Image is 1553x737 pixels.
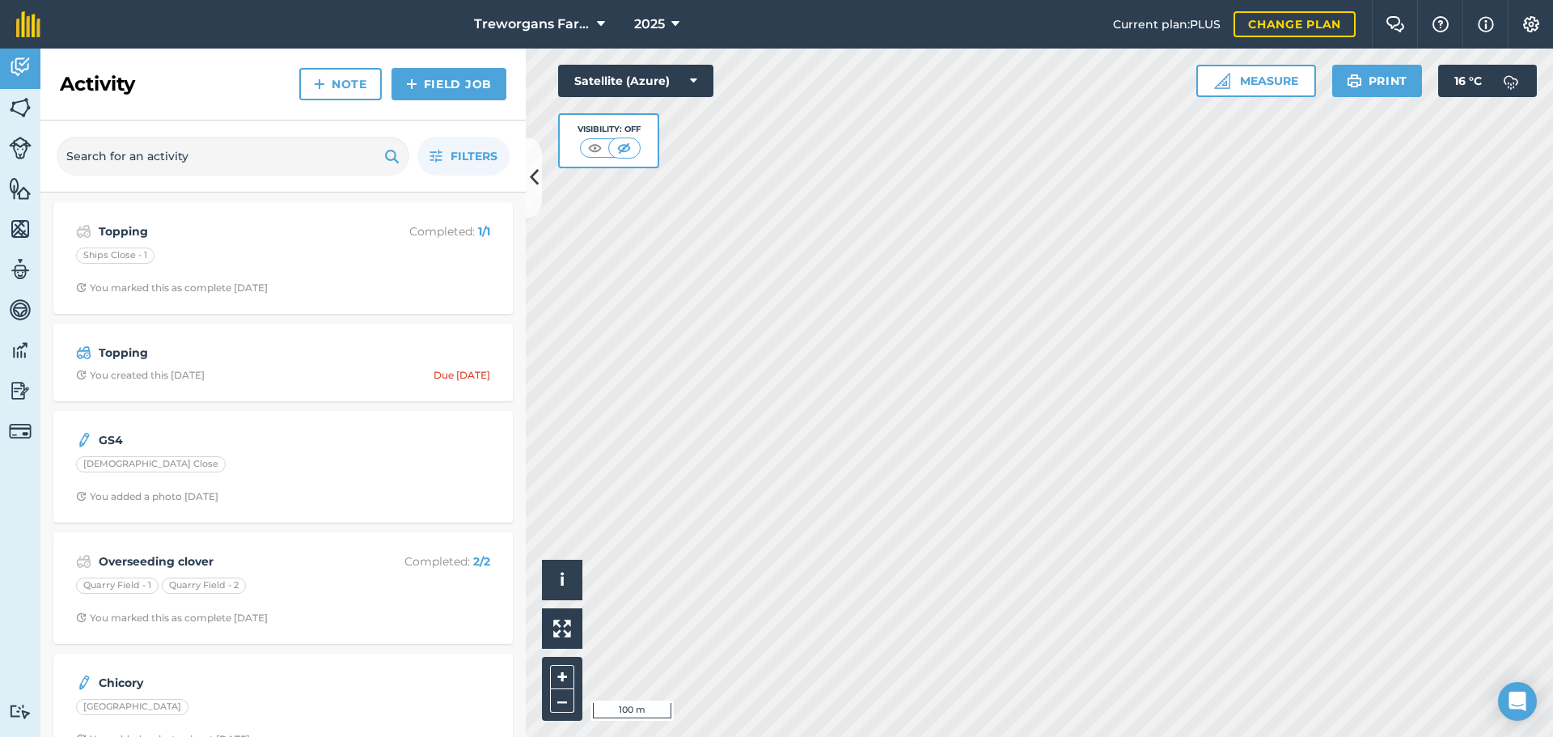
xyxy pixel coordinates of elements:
[406,74,417,94] img: svg+xml;base64,PHN2ZyB4bWxucz0iaHR0cDovL3d3dy53My5vcmcvMjAwMC9zdmciIHdpZHRoPSIxNCIgaGVpZ2h0PSIyNC...
[550,665,574,689] button: +
[99,553,355,570] strong: Overseeding clover
[16,11,40,37] img: fieldmargin Logo
[417,137,510,176] button: Filters
[578,123,641,136] div: Visibility: Off
[1521,16,1541,32] img: A cog icon
[63,333,503,392] a: ToppingClock with arrow pointing clockwiseYou created this [DATE]Due [DATE]
[1498,682,1537,721] div: Open Intercom Messenger
[76,248,154,264] div: Ships Close - 1
[1478,15,1494,34] img: svg+xml;base64,PHN2ZyB4bWxucz0iaHR0cDovL3d3dy53My5vcmcvMjAwMC9zdmciIHdpZHRoPSIxNyIgaGVpZ2h0PSIxNy...
[1113,15,1221,33] span: Current plan : PLUS
[63,421,503,513] a: GS4[DEMOGRAPHIC_DATA] CloseClock with arrow pointing clockwiseYou added a photo [DATE]
[76,552,91,571] img: svg+xml;base64,PD94bWwgdmVyc2lvbj0iMS4wIiBlbmNvZGluZz0idXRmLTgiPz4KPCEtLSBHZW5lcmF0b3I6IEFkb2JlIE...
[76,673,92,693] img: svg+xml;base64,PD94bWwgdmVyc2lvbj0iMS4wIiBlbmNvZGluZz0idXRmLTgiPz4KPCEtLSBHZW5lcmF0b3I6IEFkb2JlIE...
[384,146,400,166] img: svg+xml;base64,PHN2ZyB4bWxucz0iaHR0cDovL3d3dy53My5vcmcvMjAwMC9zdmciIHdpZHRoPSIxOSIgaGVpZ2h0PSIyNC...
[99,674,355,692] strong: Chicory
[1347,71,1362,91] img: svg+xml;base64,PHN2ZyB4bWxucz0iaHR0cDovL3d3dy53My5vcmcvMjAwMC9zdmciIHdpZHRoPSIxOSIgaGVpZ2h0PSIyNC...
[478,224,490,239] strong: 1 / 1
[362,553,490,570] p: Completed :
[76,430,92,450] img: svg+xml;base64,PD94bWwgdmVyc2lvbj0iMS4wIiBlbmNvZGluZz0idXRmLTgiPz4KPCEtLSBHZW5lcmF0b3I6IEFkb2JlIE...
[76,490,218,503] div: You added a photo [DATE]
[550,689,574,713] button: –
[76,369,205,382] div: You created this [DATE]
[9,217,32,241] img: svg+xml;base64,PHN2ZyB4bWxucz0iaHR0cDovL3d3dy53My5vcmcvMjAwMC9zdmciIHdpZHRoPSI1NiIgaGVpZ2h0PSI2MC...
[76,612,268,625] div: You marked this as complete [DATE]
[553,620,571,637] img: Four arrows, one pointing top left, one top right, one bottom right and the last bottom left
[57,137,409,176] input: Search for an activity
[9,137,32,159] img: svg+xml;base64,PD94bWwgdmVyc2lvbj0iMS4wIiBlbmNvZGluZz0idXRmLTgiPz4KPCEtLSBHZW5lcmF0b3I6IEFkb2JlIE...
[1431,16,1450,32] img: A question mark icon
[9,55,32,79] img: svg+xml;base64,PD94bWwgdmVyc2lvbj0iMS4wIiBlbmNvZGluZz0idXRmLTgiPz4KPCEtLSBHZW5lcmF0b3I6IEFkb2JlIE...
[1214,73,1230,89] img: Ruler icon
[634,15,665,34] span: 2025
[76,282,268,294] div: You marked this as complete [DATE]
[1234,11,1356,37] a: Change plan
[76,456,226,472] div: [DEMOGRAPHIC_DATA] Close
[9,379,32,403] img: svg+xml;base64,PD94bWwgdmVyc2lvbj0iMS4wIiBlbmNvZGluZz0idXRmLTgiPz4KPCEtLSBHZW5lcmF0b3I6IEFkb2JlIE...
[474,15,590,34] span: Treworgans Farm
[76,343,91,362] img: svg+xml;base64,PD94bWwgdmVyc2lvbj0iMS4wIiBlbmNvZGluZz0idXRmLTgiPz4KPCEtLSBHZW5lcmF0b3I6IEFkb2JlIE...
[1196,65,1316,97] button: Measure
[63,212,503,304] a: ToppingCompleted: 1/1Ships Close - 1Clock with arrow pointing clockwiseYou marked this as complet...
[99,431,355,449] strong: GS4
[560,570,565,590] span: i
[9,95,32,120] img: svg+xml;base64,PHN2ZyB4bWxucz0iaHR0cDovL3d3dy53My5vcmcvMjAwMC9zdmciIHdpZHRoPSI1NiIgaGVpZ2h0PSI2MC...
[60,71,135,97] h2: Activity
[9,704,32,719] img: svg+xml;base64,PD94bWwgdmVyc2lvbj0iMS4wIiBlbmNvZGluZz0idXRmLTgiPz4KPCEtLSBHZW5lcmF0b3I6IEFkb2JlIE...
[9,298,32,322] img: svg+xml;base64,PD94bWwgdmVyc2lvbj0iMS4wIiBlbmNvZGluZz0idXRmLTgiPz4KPCEtLSBHZW5lcmF0b3I6IEFkb2JlIE...
[1386,16,1405,32] img: Two speech bubbles overlapping with the left bubble in the forefront
[585,140,605,156] img: svg+xml;base64,PHN2ZyB4bWxucz0iaHR0cDovL3d3dy53My5vcmcvMjAwMC9zdmciIHdpZHRoPSI1MCIgaGVpZ2h0PSI0MC...
[434,369,490,382] div: Due [DATE]
[162,578,246,594] div: Quarry Field - 2
[1495,65,1527,97] img: svg+xml;base64,PD94bWwgdmVyc2lvbj0iMS4wIiBlbmNvZGluZz0idXRmLTgiPz4KPCEtLSBHZW5lcmF0b3I6IEFkb2JlIE...
[451,147,497,165] span: Filters
[76,612,87,623] img: Clock with arrow pointing clockwise
[299,68,382,100] a: Note
[391,68,506,100] a: Field Job
[9,176,32,201] img: svg+xml;base64,PHN2ZyB4bWxucz0iaHR0cDovL3d3dy53My5vcmcvMjAwMC9zdmciIHdpZHRoPSI1NiIgaGVpZ2h0PSI2MC...
[558,65,713,97] button: Satellite (Azure)
[473,554,490,569] strong: 2 / 2
[63,542,503,634] a: Overseeding cloverCompleted: 2/2Quarry Field - 1Quarry Field - 2Clock with arrow pointing clockwi...
[9,338,32,362] img: svg+xml;base64,PD94bWwgdmVyc2lvbj0iMS4wIiBlbmNvZGluZz0idXRmLTgiPz4KPCEtLSBHZW5lcmF0b3I6IEFkb2JlIE...
[362,222,490,240] p: Completed :
[76,370,87,380] img: Clock with arrow pointing clockwise
[1454,65,1482,97] span: 16 ° C
[76,282,87,293] img: Clock with arrow pointing clockwise
[542,560,582,600] button: i
[9,257,32,282] img: svg+xml;base64,PD94bWwgdmVyc2lvbj0iMS4wIiBlbmNvZGluZz0idXRmLTgiPz4KPCEtLSBHZW5lcmF0b3I6IEFkb2JlIE...
[614,140,634,156] img: svg+xml;base64,PHN2ZyB4bWxucz0iaHR0cDovL3d3dy53My5vcmcvMjAwMC9zdmciIHdpZHRoPSI1MCIgaGVpZ2h0PSI0MC...
[99,344,355,362] strong: Topping
[76,578,159,594] div: Quarry Field - 1
[314,74,325,94] img: svg+xml;base64,PHN2ZyB4bWxucz0iaHR0cDovL3d3dy53My5vcmcvMjAwMC9zdmciIHdpZHRoPSIxNCIgaGVpZ2h0PSIyNC...
[76,222,91,241] img: svg+xml;base64,PD94bWwgdmVyc2lvbj0iMS4wIiBlbmNvZGluZz0idXRmLTgiPz4KPCEtLSBHZW5lcmF0b3I6IEFkb2JlIE...
[9,420,32,443] img: svg+xml;base64,PD94bWwgdmVyc2lvbj0iMS4wIiBlbmNvZGluZz0idXRmLTgiPz4KPCEtLSBHZW5lcmF0b3I6IEFkb2JlIE...
[76,491,87,502] img: Clock with arrow pointing clockwise
[99,222,355,240] strong: Topping
[1438,65,1537,97] button: 16 °C
[1332,65,1423,97] button: Print
[76,699,188,715] div: [GEOGRAPHIC_DATA]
